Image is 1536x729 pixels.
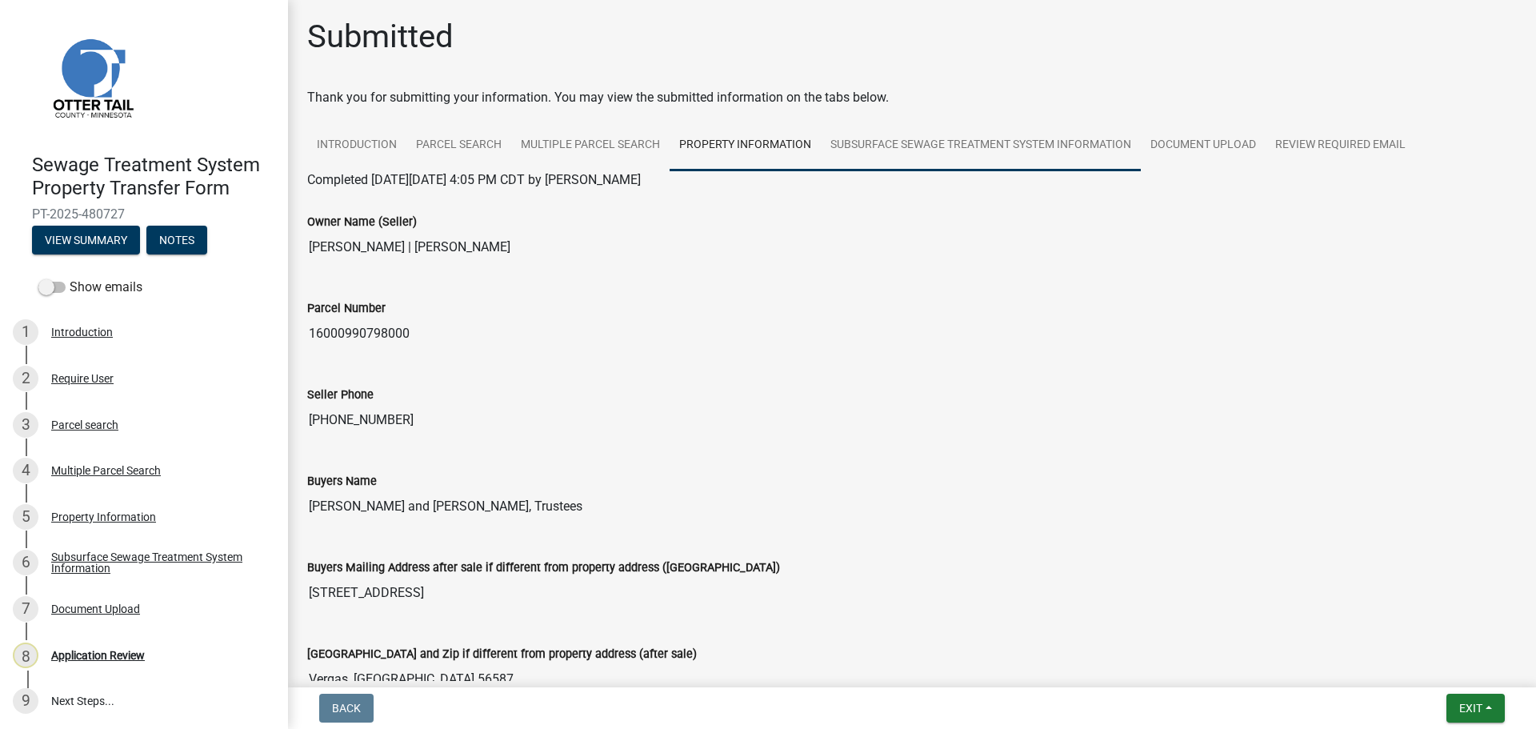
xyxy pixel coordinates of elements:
a: Property Information [670,120,821,171]
a: Multiple Parcel Search [511,120,670,171]
div: Subsurface Sewage Treatment System Information [51,551,262,574]
a: Document Upload [1141,120,1266,171]
div: Require User [51,373,114,384]
div: Property Information [51,511,156,523]
div: 9 [13,688,38,714]
a: Parcel search [406,120,511,171]
div: 6 [13,550,38,575]
div: Parcel search [51,419,118,431]
h1: Submitted [307,18,454,56]
img: Otter Tail County, Minnesota [32,17,152,137]
label: Show emails [38,278,142,297]
h4: Sewage Treatment System Property Transfer Form [32,154,275,200]
span: PT-2025-480727 [32,206,256,222]
label: Owner Name (Seller) [307,217,417,228]
label: Parcel Number [307,303,386,314]
div: 7 [13,596,38,622]
div: Multiple Parcel Search [51,465,161,476]
label: Seller Phone [307,390,374,401]
div: 4 [13,458,38,483]
div: 2 [13,366,38,391]
div: 1 [13,319,38,345]
a: Introduction [307,120,406,171]
label: [GEOGRAPHIC_DATA] and Zip if different from property address (after sale) [307,649,697,660]
div: Document Upload [51,603,140,615]
a: Subsurface Sewage Treatment System Information [821,120,1141,171]
label: Buyers Mailing Address after sale if different from property address ([GEOGRAPHIC_DATA]) [307,563,780,574]
a: Review Required Email [1266,120,1415,171]
span: Exit [1459,702,1482,715]
button: Back [319,694,374,723]
div: 8 [13,643,38,668]
span: Back [332,702,361,715]
button: Exit [1446,694,1505,723]
button: Notes [146,226,207,254]
wm-modal-confirm: Summary [32,234,140,247]
label: Buyers Name [307,476,377,487]
div: 5 [13,504,38,530]
div: Thank you for submitting your information. You may view the submitted information on the tabs below. [307,88,1517,107]
wm-modal-confirm: Notes [146,234,207,247]
div: Application Review [51,650,145,661]
button: View Summary [32,226,140,254]
div: 3 [13,412,38,438]
div: Introduction [51,326,113,338]
span: Completed [DATE][DATE] 4:05 PM CDT by [PERSON_NAME] [307,172,641,187]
